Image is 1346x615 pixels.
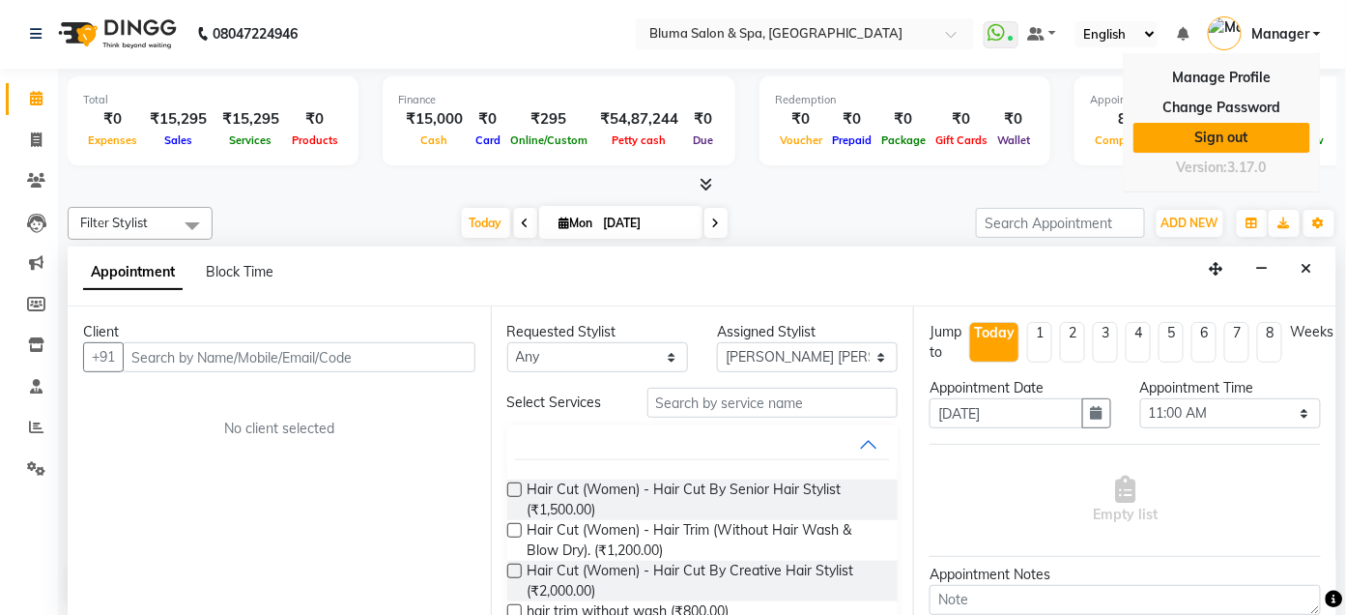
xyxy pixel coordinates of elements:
div: 8 [1090,108,1156,131]
input: Search by Name/Mobile/Email/Code [123,342,475,372]
span: Petty cash [608,133,672,147]
span: Block Time [206,263,273,280]
div: ₹0 [827,108,876,131]
span: Today [462,208,510,238]
span: Voucher [775,133,827,147]
span: Manager [1251,24,1309,44]
li: 2 [1060,322,1085,363]
div: ₹0 [992,108,1035,131]
span: Filter Stylist [80,215,148,230]
button: +91 [83,342,124,372]
span: Prepaid [827,133,876,147]
span: ADD NEW [1161,216,1218,230]
button: Close [1293,254,1321,284]
div: ₹54,87,244 [592,108,686,131]
span: Gift Cards [931,133,992,147]
button: ADD NEW [1157,210,1223,237]
span: Expenses [83,133,142,147]
span: Hair Cut (Women) - Hair Trim (Without Hair Wash & Blow Dry). (₹1,200.00) [528,520,883,561]
div: ₹15,295 [215,108,287,131]
div: Version:3.17.0 [1133,154,1310,182]
span: Empty list [1093,476,1158,525]
a: Change Password [1133,93,1310,123]
input: Search Appointment [976,208,1145,238]
span: Package [876,133,931,147]
input: Search by service name [647,388,899,418]
span: Completed [1090,133,1156,147]
div: ₹0 [83,108,142,131]
div: Jump to [930,322,961,363]
div: ₹0 [876,108,931,131]
span: Cash [416,133,453,147]
div: Appointment [1090,92,1330,108]
a: Sign out [1133,123,1310,153]
li: 7 [1224,322,1249,363]
span: Card [471,133,505,147]
div: ₹0 [471,108,505,131]
span: Hair Cut (Women) - Hair Cut By Senior Hair Stylist (₹1,500.00) [528,480,883,520]
div: ₹0 [287,108,343,131]
div: ₹15,295 [142,108,215,131]
div: Requested Stylist [507,322,688,342]
div: Assigned Stylist [717,322,898,342]
span: Wallet [992,133,1035,147]
img: logo [49,7,182,61]
div: Weeks [1290,322,1333,342]
span: Services [225,133,277,147]
b: 08047224946 [213,7,298,61]
li: 5 [1159,322,1184,363]
span: Products [287,133,343,147]
span: Online/Custom [505,133,592,147]
div: Client [83,322,475,342]
input: 2025-09-01 [598,209,695,238]
div: Appointment Date [930,378,1110,398]
a: Manage Profile [1133,63,1310,93]
div: ₹0 [931,108,992,131]
li: 1 [1027,322,1052,363]
li: 3 [1093,322,1118,363]
div: Finance [398,92,720,108]
span: Mon [555,216,598,230]
li: 8 [1257,322,1282,363]
div: No client selected [129,419,429,439]
div: ₹295 [505,108,592,131]
div: Select Services [493,393,633,413]
input: yyyy-mm-dd [930,398,1082,428]
span: Appointment [83,255,183,290]
img: Manager [1208,16,1242,50]
div: ₹0 [775,108,827,131]
span: Due [688,133,718,147]
span: Hair Cut (Women) - Hair Cut By Creative Hair Stylist (₹2,000.00) [528,561,883,601]
div: Total [83,92,343,108]
li: 4 [1126,322,1151,363]
div: ₹15,000 [398,108,471,131]
div: Appointment Notes [930,565,1321,585]
div: Today [974,323,1015,343]
li: 6 [1191,322,1217,363]
span: Sales [159,133,197,147]
div: Appointment Time [1140,378,1321,398]
div: ₹0 [686,108,720,131]
div: Redemption [775,92,1035,108]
